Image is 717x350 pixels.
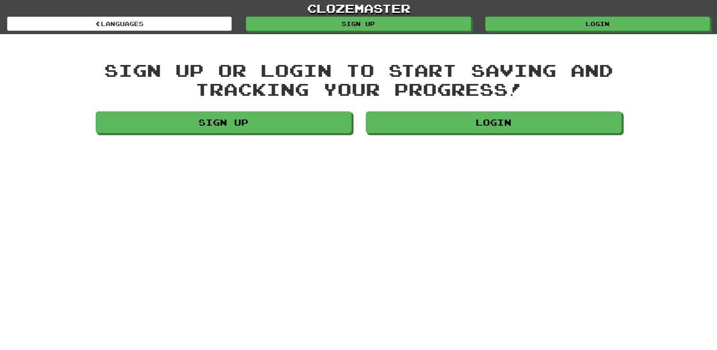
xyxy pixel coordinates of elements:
[246,17,471,31] a: Sign up
[96,61,622,98] div: Sign up or login to start saving and tracking your progress!
[485,17,710,31] a: Login
[7,17,232,31] a: Languages
[366,111,622,133] a: Login
[96,111,352,133] a: Sign up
